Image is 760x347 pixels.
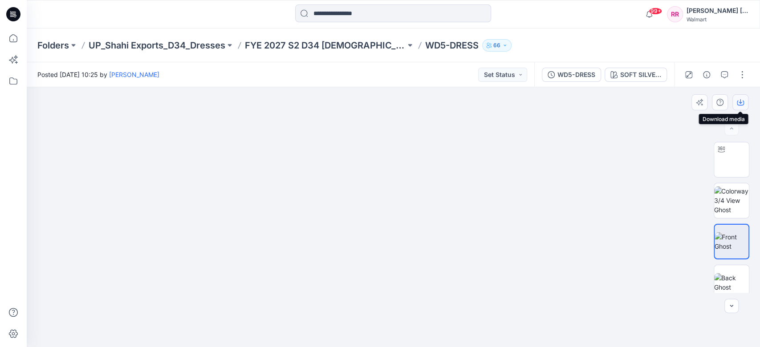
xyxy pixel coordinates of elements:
[109,71,159,78] a: [PERSON_NAME]
[699,68,714,82] button: Details
[37,39,69,52] a: Folders
[542,68,601,82] button: WD5-DRESS
[667,6,683,22] div: RR
[37,70,159,79] span: Posted [DATE] 10:25 by
[714,186,749,214] img: Colorway 3/4 View Ghost
[687,5,749,16] div: [PERSON_NAME] [PERSON_NAME]
[557,70,595,80] div: WD5-DRESS
[493,40,500,50] p: 66
[425,39,479,52] p: WD5-DRESS
[687,16,749,23] div: Walmart
[89,39,225,52] a: UP_Shahi Exports_D34_Dresses
[715,232,748,251] img: Front Ghost
[714,273,749,292] img: Back Ghost
[245,39,406,52] a: FYE 2027 S2 D34 [DEMOGRAPHIC_DATA] Dresses - Shahi
[649,8,662,15] span: 99+
[620,70,661,80] div: SOFT SILVER 1
[605,68,667,82] button: SOFT SILVER 1
[482,39,512,52] button: 66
